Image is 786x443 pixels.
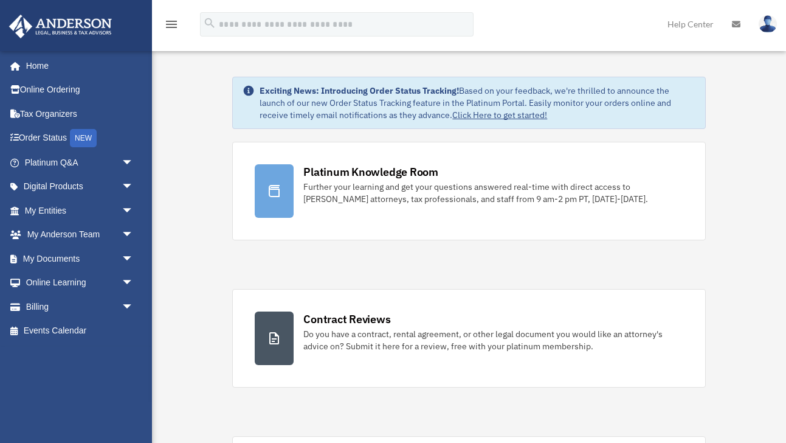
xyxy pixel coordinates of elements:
[9,54,146,78] a: Home
[9,78,152,102] a: Online Ordering
[9,295,152,319] a: Billingarrow_drop_down
[303,181,683,205] div: Further your learning and get your questions answered real-time with direct access to [PERSON_NAM...
[9,102,152,126] a: Tax Organizers
[70,129,97,147] div: NEW
[9,198,152,223] a: My Entitiesarrow_drop_down
[122,271,146,296] span: arrow_drop_down
[452,110,547,120] a: Click Here to get started!
[122,246,146,271] span: arrow_drop_down
[122,150,146,175] span: arrow_drop_down
[5,15,115,38] img: Anderson Advisors Platinum Portal
[164,21,179,32] a: menu
[260,85,695,121] div: Based on your feedback, we're thrilled to announce the launch of our new Order Status Tracking fe...
[9,126,152,151] a: Order StatusNEW
[9,319,152,343] a: Events Calendar
[260,85,459,96] strong: Exciting News: Introducing Order Status Tracking!
[122,295,146,319] span: arrow_drop_down
[9,246,152,271] a: My Documentsarrow_drop_down
[122,175,146,200] span: arrow_drop_down
[9,223,152,247] a: My Anderson Teamarrow_drop_down
[759,15,777,33] img: User Pic
[164,17,179,32] i: menu
[303,328,683,352] div: Do you have a contract, rental agreement, or other legal document you would like an attorney's ad...
[9,271,152,295] a: Online Learningarrow_drop_down
[232,289,705,388] a: Contract Reviews Do you have a contract, rental agreement, or other legal document you would like...
[9,175,152,199] a: Digital Productsarrow_drop_down
[9,150,152,175] a: Platinum Q&Aarrow_drop_down
[303,312,390,327] div: Contract Reviews
[303,164,438,180] div: Platinum Knowledge Room
[122,198,146,223] span: arrow_drop_down
[122,223,146,248] span: arrow_drop_down
[203,16,216,30] i: search
[232,142,705,240] a: Platinum Knowledge Room Further your learning and get your questions answered real-time with dire...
